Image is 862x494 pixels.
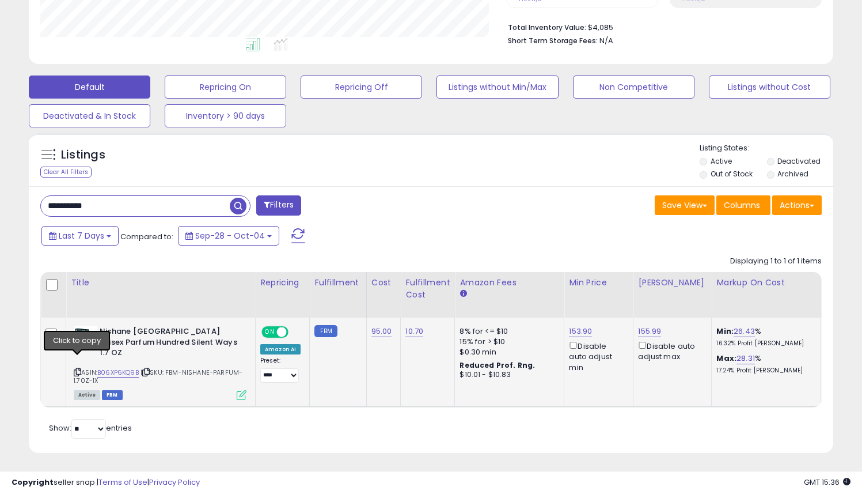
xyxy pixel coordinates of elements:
[59,230,104,242] span: Last 7 Days
[508,22,586,32] b: Total Inventory Value:
[74,368,242,385] span: | SKU: FBM-NISHANE-PARFUM-1.70Z-1X
[460,347,555,357] div: $0.30 min
[314,277,361,289] div: Fulfillment
[29,104,150,127] button: Deactivated & In Stock
[772,195,822,215] button: Actions
[777,169,808,179] label: Archived
[638,340,702,362] div: Disable auto adjust max
[260,277,305,289] div: Repricing
[460,337,555,347] div: 15% for > $10
[460,326,555,337] div: 8% for <= $10
[460,277,559,289] div: Amazon Fees
[41,226,119,246] button: Last 7 Days
[508,36,598,46] b: Short Term Storage Fees:
[263,327,277,337] span: ON
[777,156,821,166] label: Deactivated
[120,231,173,242] span: Compared to:
[74,326,97,349] img: 41+hIRdwhxL._SL40_.jpg
[638,277,707,289] div: [PERSON_NAME]
[260,344,301,355] div: Amazon AI
[71,277,250,289] div: Title
[165,104,286,127] button: Inventory > 90 days
[508,20,813,33] li: $4,085
[256,195,301,216] button: Filters
[260,357,301,383] div: Preset:
[716,326,812,348] div: %
[730,256,822,267] div: Displaying 1 to 1 of 1 items
[314,325,337,337] small: FBM
[724,199,760,211] span: Columns
[29,76,150,99] button: Default
[149,477,200,488] a: Privacy Policy
[716,367,812,375] p: 17.24% Profit [PERSON_NAME]
[371,277,396,289] div: Cost
[371,326,392,337] a: 95.00
[460,360,535,370] b: Reduced Prof. Rng.
[716,353,736,364] b: Max:
[195,230,265,242] span: Sep-28 - Oct-04
[712,272,821,318] th: The percentage added to the cost of goods (COGS) that forms the calculator for Min & Max prices.
[573,76,694,99] button: Non Competitive
[716,326,734,337] b: Min:
[405,326,423,337] a: 10.70
[709,76,830,99] button: Listings without Cost
[40,167,92,178] div: Clear All Filters
[716,277,816,289] div: Markup on Cost
[638,326,661,337] a: 155.99
[405,277,450,301] div: Fulfillment Cost
[700,143,833,154] p: Listing States:
[74,326,246,399] div: ASIN:
[569,277,628,289] div: Min Price
[716,353,812,375] div: %
[655,195,715,215] button: Save View
[98,477,147,488] a: Terms of Use
[97,368,139,378] a: B06XP6KQ9B
[569,340,624,373] div: Disable auto adjust min
[460,289,466,299] small: Amazon Fees.
[716,340,812,348] p: 16.32% Profit [PERSON_NAME]
[301,76,422,99] button: Repricing Off
[74,390,100,400] span: All listings currently available for purchase on Amazon
[736,353,755,364] a: 28.31
[569,326,592,337] a: 153.90
[12,477,200,488] div: seller snap | |
[711,169,753,179] label: Out of Stock
[716,195,770,215] button: Columns
[734,326,755,337] a: 26.43
[49,423,132,433] span: Show: entries
[599,35,613,46] span: N/A
[165,76,286,99] button: Repricing On
[102,390,123,400] span: FBM
[436,76,558,99] button: Listings without Min/Max
[287,327,305,337] span: OFF
[12,477,54,488] strong: Copyright
[460,370,555,380] div: $10.01 - $10.83
[178,226,279,246] button: Sep-28 - Oct-04
[100,326,240,361] b: Nishane [GEOGRAPHIC_DATA] unisex Parfum Hundred Silent Ways 1.7 OZ
[61,147,105,163] h5: Listings
[711,156,732,166] label: Active
[804,477,850,488] span: 2025-10-12 15:36 GMT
